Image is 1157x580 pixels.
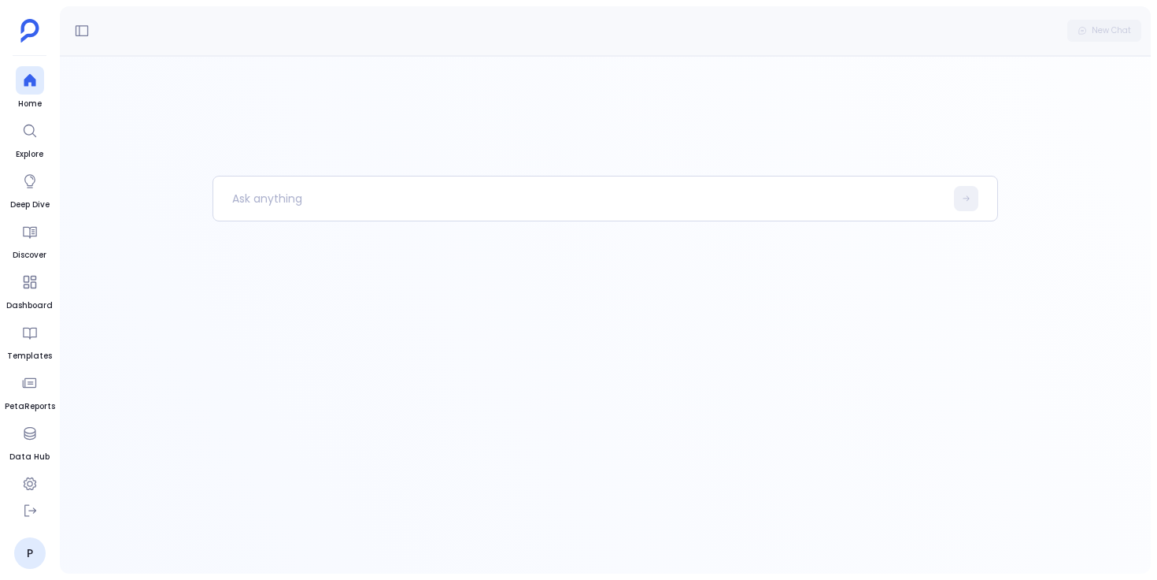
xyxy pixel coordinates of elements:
a: Home [16,66,44,110]
a: Discover [13,217,46,262]
span: Deep Dive [10,199,50,211]
a: Data Hub [9,419,50,463]
a: Settings [12,470,48,514]
span: PetaReports [5,400,55,413]
span: Home [16,98,44,110]
span: Explore [16,148,44,161]
span: Discover [13,249,46,262]
a: P [14,537,46,569]
img: petavue logo [20,19,39,43]
a: Dashboard [6,268,53,312]
a: Deep Dive [10,167,50,211]
span: Dashboard [6,299,53,312]
a: Explore [16,117,44,161]
span: Data Hub [9,451,50,463]
span: Templates [7,350,52,362]
a: PetaReports [5,369,55,413]
a: Templates [7,318,52,362]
